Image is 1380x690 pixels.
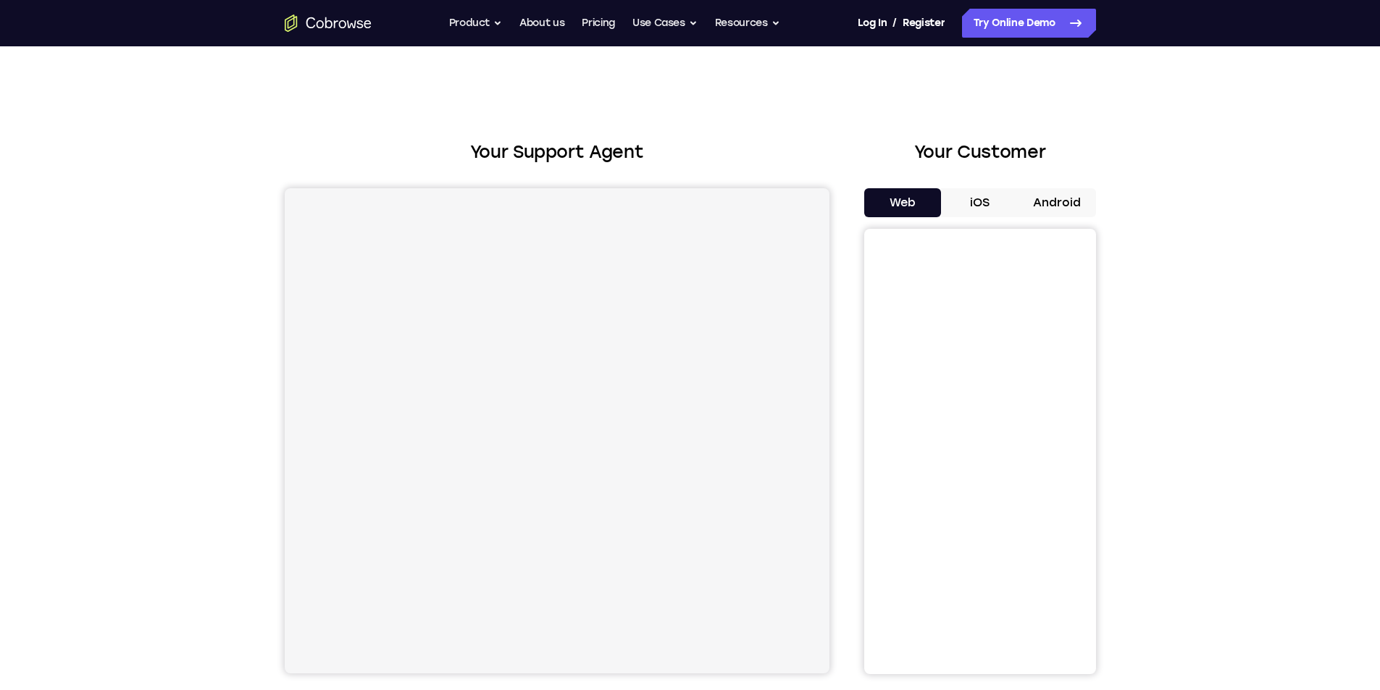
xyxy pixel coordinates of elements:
[962,9,1096,38] a: Try Online Demo
[632,9,698,38] button: Use Cases
[941,188,1019,217] button: iOS
[582,9,615,38] a: Pricing
[864,139,1096,165] h2: Your Customer
[285,14,372,32] a: Go to the home page
[858,9,887,38] a: Log In
[903,9,945,38] a: Register
[892,14,897,32] span: /
[715,9,780,38] button: Resources
[449,9,503,38] button: Product
[1019,188,1096,217] button: Android
[285,139,829,165] h2: Your Support Agent
[285,188,829,673] iframe: Agent
[864,188,942,217] button: Web
[519,9,564,38] a: About us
